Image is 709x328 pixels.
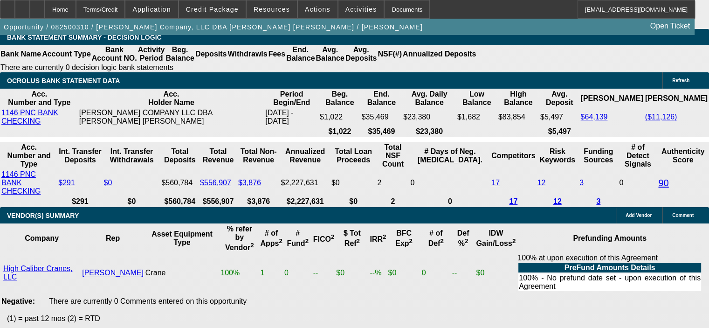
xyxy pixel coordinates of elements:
[377,143,409,169] th: Sum of the Total NSF Count and Total Overdraft Fee Count from Ocrolus
[280,143,330,169] th: Annualized Revenue
[3,265,73,281] a: High Caliber Cranes, LLC
[395,229,413,247] b: BFC Exp
[573,234,647,242] b: Prefunding Amounts
[564,264,655,272] b: PreFund Amounts Details
[553,197,562,205] a: 12
[145,253,219,293] td: Crane
[313,253,335,293] td: --
[280,197,330,206] th: $2,227,631
[7,314,709,323] p: (1) = past 12 mos (2) = RTD
[254,6,290,13] span: Resources
[410,197,490,206] th: 0
[286,45,315,63] th: End. Balance
[91,45,138,63] th: Bank Account NO.
[1,109,58,125] a: 1146 PNC BANK CHECKING
[579,179,584,187] a: 3
[161,143,199,169] th: Total Deposits
[517,254,702,292] div: 100% at upon execution of this Agreement
[369,253,386,293] td: --%
[331,233,334,240] sup: 2
[361,90,402,107] th: End. Balance
[491,179,500,187] a: 17
[305,6,330,13] span: Actions
[298,0,337,18] button: Actions
[287,229,309,247] b: # Fund
[132,6,171,13] span: Application
[403,127,456,136] th: $23,380
[658,143,708,169] th: Authenticity Score
[186,6,239,13] span: Credit Package
[518,273,701,291] td: 100% - No prefund date set - upon execution of this Agreement
[336,253,368,293] td: $0
[596,197,600,205] a: 3
[238,179,261,187] a: $3,876
[103,197,160,206] th: $0
[357,237,360,244] sup: 2
[1,143,57,169] th: Acc. Number and Type
[580,113,607,121] a: $64,139
[361,108,402,126] td: $35,469
[195,45,227,63] th: Deposits
[49,297,247,305] span: There are currently 0 Comments entered on this opportunity
[238,197,280,206] th: $3,876
[457,229,469,247] b: Def %
[331,197,376,206] th: $0
[491,143,536,169] th: Competitors
[220,253,259,293] td: 100%
[540,127,579,136] th: $5,497
[377,45,402,63] th: NSF(#)
[344,229,361,247] b: $ Tot Ref
[79,108,264,126] td: [PERSON_NAME] COMPANY LLC DBA [PERSON_NAME] [PERSON_NAME]
[265,90,318,107] th: Period Begin/End
[619,143,657,169] th: # of Detect Signals
[225,225,254,251] b: % refer by Vendor
[7,212,79,219] span: VENDOR(S) SUMMARY
[58,197,102,206] th: $291
[387,253,420,293] td: $0
[200,179,231,187] a: $556,907
[672,78,689,83] span: Refresh
[125,0,178,18] button: Application
[476,229,516,247] b: IDW Gain/Loss
[319,127,360,136] th: $1,022
[284,253,312,293] td: 0
[265,108,318,126] td: [DATE] - [DATE]
[509,197,517,205] a: 17
[475,253,516,293] td: $0
[383,233,386,240] sup: 2
[645,90,708,107] th: [PERSON_NAME]
[161,197,199,206] th: $560,784
[338,0,384,18] button: Activities
[672,213,694,218] span: Comment
[410,170,490,196] td: 0
[79,90,264,107] th: Acc. Holder Name
[377,170,409,196] td: 2
[58,179,75,187] a: $291
[421,253,451,293] td: 0
[331,143,376,169] th: Total Loan Proceeds
[457,108,497,126] td: $1,682
[179,0,246,18] button: Credit Package
[403,108,456,126] td: $23,380
[161,170,199,196] td: $560,784
[58,143,102,169] th: Int. Transfer Deposits
[104,179,112,187] a: $0
[540,90,579,107] th: Avg. Deposit
[200,143,237,169] th: Total Revenue
[313,235,335,243] b: FICO
[498,90,539,107] th: High Balance
[281,179,329,187] div: $2,227,631
[138,45,165,63] th: Activity Period
[537,179,545,187] a: 12
[25,234,59,242] b: Company
[626,213,652,218] span: Add Vendor
[377,197,409,206] th: 2
[465,237,468,244] sup: 2
[457,90,497,107] th: Low Balance
[82,269,144,277] a: [PERSON_NAME]
[647,18,694,34] a: Open Ticket
[268,45,286,63] th: Fees
[498,108,539,126] td: $83,854
[370,235,386,243] b: IRR
[319,108,360,126] td: $1,022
